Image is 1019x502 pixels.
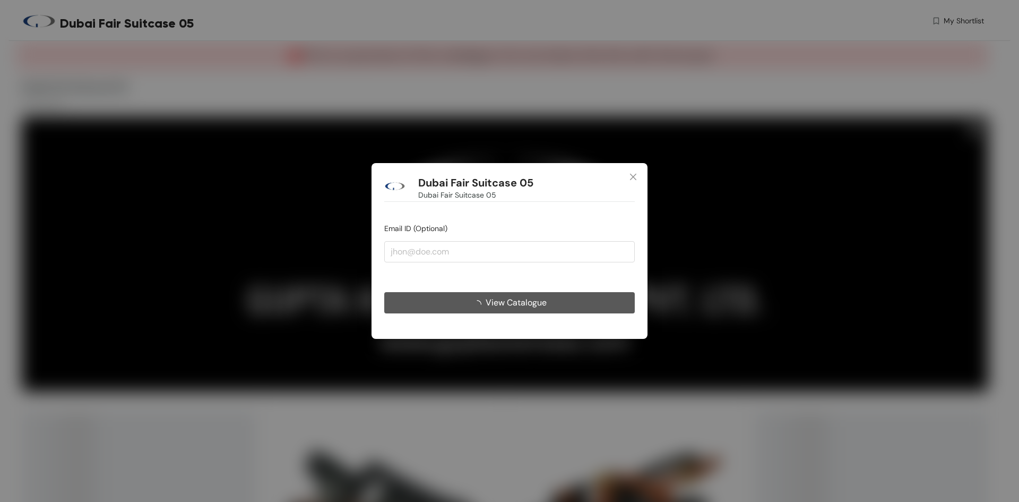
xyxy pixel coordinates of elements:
span: Dubai Fair Suitcase 05 [418,189,496,201]
h1: Dubai Fair Suitcase 05 [418,176,533,190]
span: loading [473,300,486,309]
span: close [629,173,637,181]
span: View Catalogue [486,296,547,309]
button: View Catalogue [384,292,635,313]
span: Email ID (Optional) [384,224,447,233]
button: Close [619,163,647,192]
img: Buyer Portal [384,176,405,197]
input: jhon@doe.com [384,241,635,262]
